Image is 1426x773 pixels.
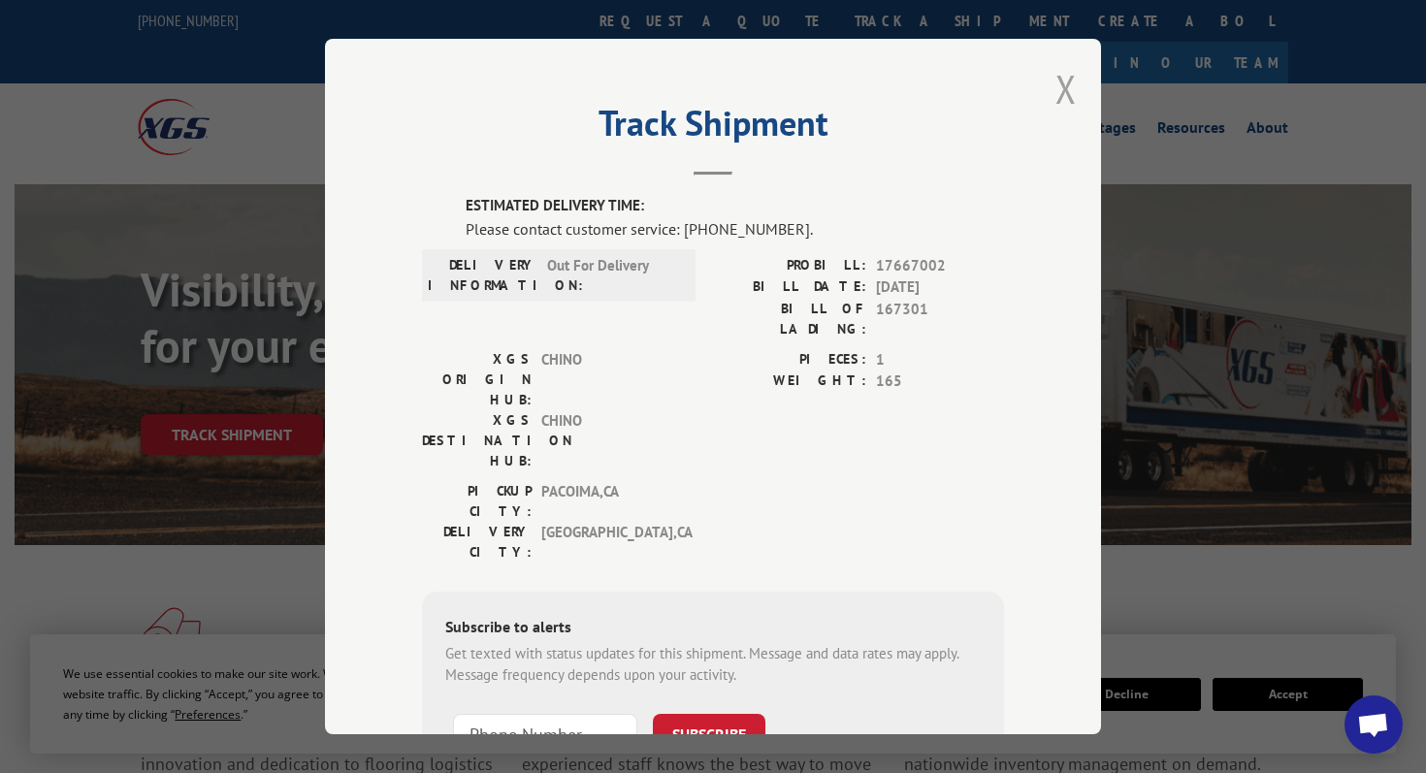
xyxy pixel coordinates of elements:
label: DELIVERY INFORMATION: [428,254,537,295]
span: 17667002 [876,254,1004,276]
span: Out For Delivery [547,254,678,295]
label: WEIGHT: [713,370,866,393]
button: Close modal [1055,63,1077,114]
label: PROBILL: [713,254,866,276]
h2: Track Shipment [422,110,1004,146]
span: CHINO [541,348,672,409]
input: Phone Number [453,713,637,754]
label: PICKUP CITY: [422,480,532,521]
div: Get texted with status updates for this shipment. Message and data rates may apply. Message frequ... [445,642,981,686]
label: XGS ORIGIN HUB: [422,348,532,409]
span: [GEOGRAPHIC_DATA] , CA [541,521,672,562]
label: BILL DATE: [713,276,866,299]
label: ESTIMATED DELIVERY TIME: [466,195,1004,217]
label: BILL OF LADING: [713,298,866,338]
span: CHINO [541,409,672,470]
span: 167301 [876,298,1004,338]
span: 1 [876,348,1004,370]
span: PACOIMA , CA [541,480,672,521]
label: DELIVERY CITY: [422,521,532,562]
div: Please contact customer service: [PHONE_NUMBER]. [466,216,1004,240]
div: Subscribe to alerts [445,614,981,642]
div: Open chat [1345,695,1403,754]
label: XGS DESTINATION HUB: [422,409,532,470]
button: SUBSCRIBE [653,713,765,754]
label: PIECES: [713,348,866,370]
span: 165 [876,370,1004,393]
span: [DATE] [876,276,1004,299]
